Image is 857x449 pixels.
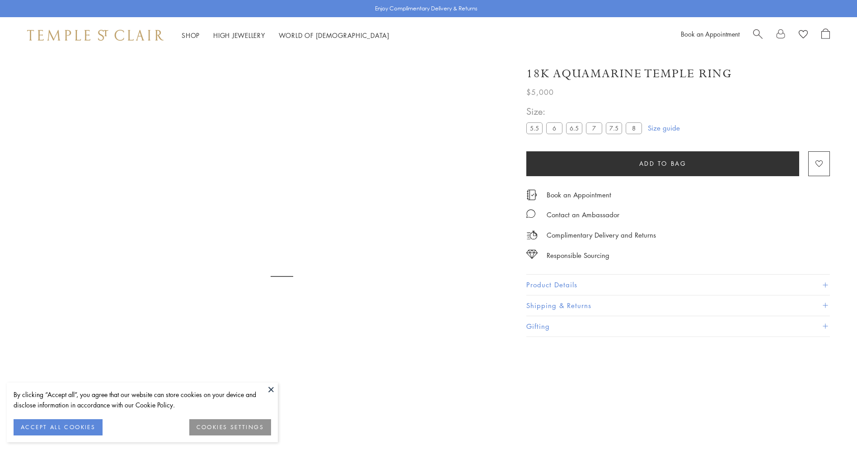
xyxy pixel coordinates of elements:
[27,30,164,41] img: Temple St. Clair
[182,30,389,41] nav: Main navigation
[626,122,642,134] label: 8
[547,190,611,200] a: Book an Appointment
[279,31,389,40] a: World of [DEMOGRAPHIC_DATA]World of [DEMOGRAPHIC_DATA]
[753,28,763,42] a: Search
[526,104,646,119] span: Size:
[586,122,602,134] label: 7
[14,419,103,435] button: ACCEPT ALL COOKIES
[812,407,848,440] iframe: Gorgias live chat messenger
[182,31,200,40] a: ShopShop
[526,275,830,295] button: Product Details
[547,209,619,220] div: Contact an Ambassador
[566,122,582,134] label: 6.5
[606,122,622,134] label: 7.5
[648,123,680,132] a: Size guide
[546,122,562,134] label: 6
[189,419,271,435] button: COOKIES SETTINGS
[526,66,732,82] h1: 18K Aquamarine Temple Ring
[639,159,687,168] span: Add to bag
[526,122,543,134] label: 5.5
[526,209,535,218] img: MessageIcon-01_2.svg
[526,316,830,337] button: Gifting
[526,229,538,241] img: icon_delivery.svg
[526,86,554,98] span: $5,000
[213,31,265,40] a: High JewelleryHigh Jewellery
[526,151,799,176] button: Add to bag
[547,229,656,241] p: Complimentary Delivery and Returns
[821,28,830,42] a: Open Shopping Bag
[526,250,538,259] img: icon_sourcing.svg
[526,190,537,200] img: icon_appointment.svg
[681,29,740,38] a: Book an Appointment
[375,4,478,13] p: Enjoy Complimentary Delivery & Returns
[799,28,808,42] a: View Wishlist
[526,295,830,316] button: Shipping & Returns
[14,389,271,410] div: By clicking “Accept all”, you agree that our website can store cookies on your device and disclos...
[547,250,609,261] div: Responsible Sourcing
